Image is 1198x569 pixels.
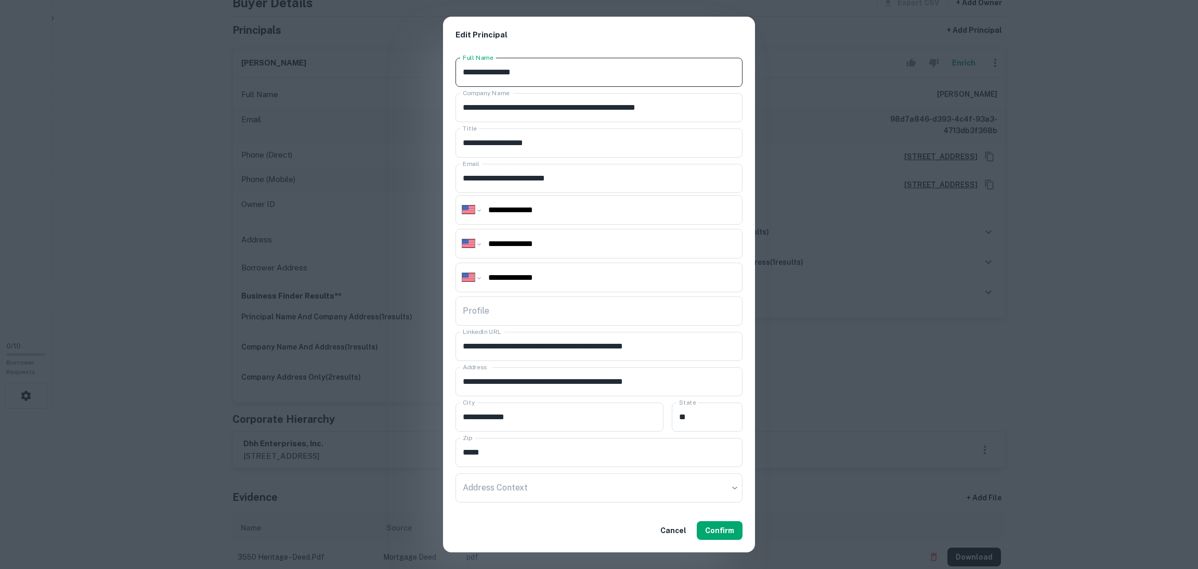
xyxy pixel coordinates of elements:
[455,473,743,502] div: ​
[463,53,493,62] label: Full Name
[463,363,487,371] label: Address
[463,159,479,168] label: Email
[463,88,510,97] label: Company Name
[443,17,755,54] h2: Edit Principal
[463,124,477,133] label: Title
[463,433,472,442] label: Zip
[1146,486,1198,536] iframe: Chat Widget
[463,398,475,407] label: City
[463,327,501,336] label: LinkedIn URL
[697,521,743,540] button: Confirm
[656,521,691,540] button: Cancel
[679,398,696,407] label: State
